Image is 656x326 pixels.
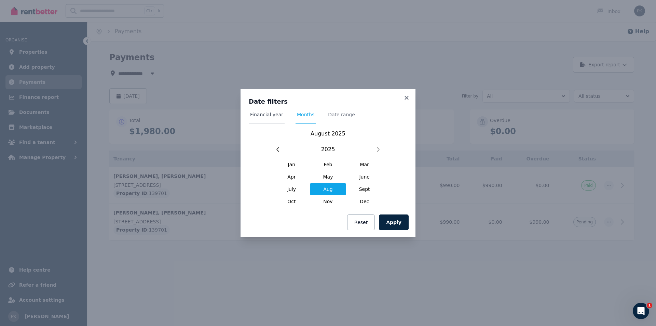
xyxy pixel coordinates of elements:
[273,158,310,171] span: Jan
[379,214,409,230] button: Apply
[346,171,383,183] span: June
[321,145,335,154] span: 2025
[328,111,355,118] span: Date range
[346,195,383,208] span: Dec
[346,183,383,195] span: Sept
[249,97,407,106] h3: Date filters
[633,303,649,319] iframe: Intercom live chat
[310,195,346,208] span: Nov
[347,214,375,230] button: Reset
[310,158,346,171] span: Feb
[297,111,314,118] span: Months
[346,158,383,171] span: Mar
[273,171,310,183] span: Apr
[310,171,346,183] span: May
[249,111,407,124] nav: Tabs
[250,111,283,118] span: Financial year
[310,183,346,195] span: Aug
[647,303,652,308] span: 1
[311,130,345,137] span: August 2025
[273,195,310,208] span: Oct
[273,183,310,195] span: July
